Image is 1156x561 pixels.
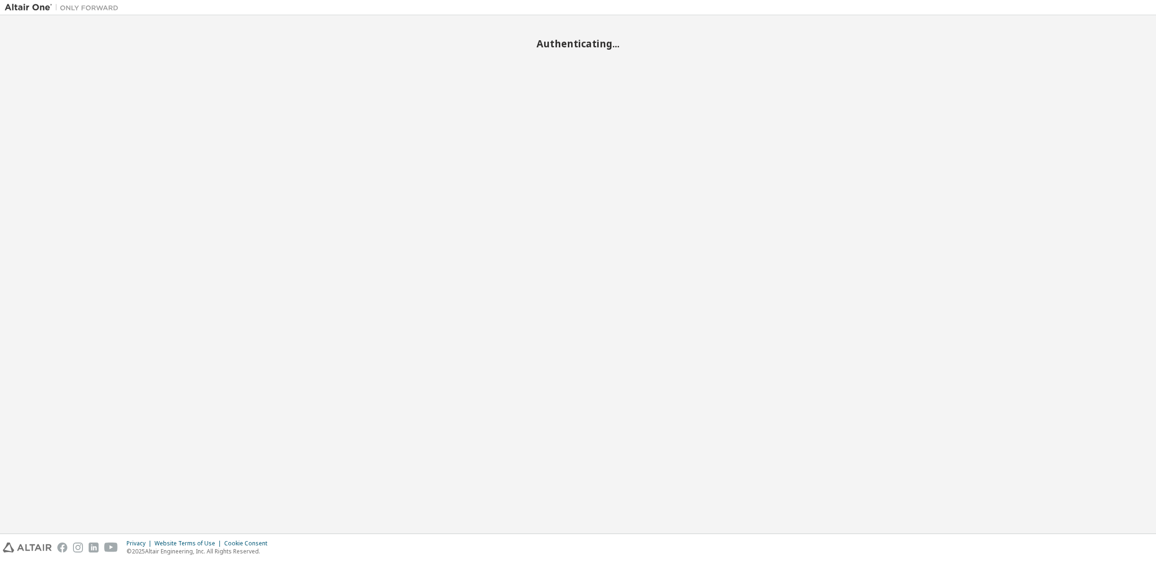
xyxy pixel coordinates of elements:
img: facebook.svg [57,543,67,552]
p: © 2025 Altair Engineering, Inc. All Rights Reserved. [127,547,273,555]
img: Altair One [5,3,123,12]
img: altair_logo.svg [3,543,52,552]
div: Website Terms of Use [155,540,224,547]
h2: Authenticating... [5,37,1151,50]
div: Cookie Consent [224,540,273,547]
img: youtube.svg [104,543,118,552]
img: linkedin.svg [89,543,99,552]
div: Privacy [127,540,155,547]
img: instagram.svg [73,543,83,552]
